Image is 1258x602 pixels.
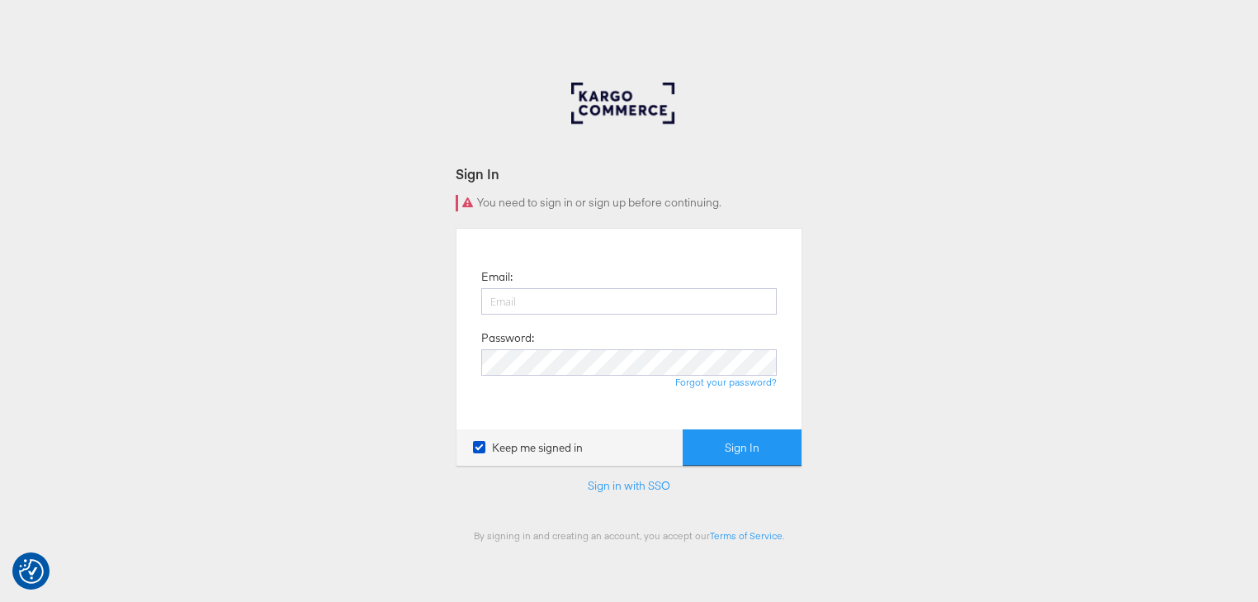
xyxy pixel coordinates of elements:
[710,529,783,542] a: Terms of Service
[473,440,583,456] label: Keep me signed in
[481,330,534,346] label: Password:
[456,529,802,542] div: By signing in and creating an account, you accept our .
[481,288,777,315] input: Email
[683,429,802,467] button: Sign In
[456,164,802,183] div: Sign In
[19,559,44,584] img: Revisit consent button
[456,195,802,211] div: You need to sign in or sign up before continuing.
[481,269,513,285] label: Email:
[19,559,44,584] button: Consent Preferences
[675,376,777,388] a: Forgot your password?
[588,478,670,493] a: Sign in with SSO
